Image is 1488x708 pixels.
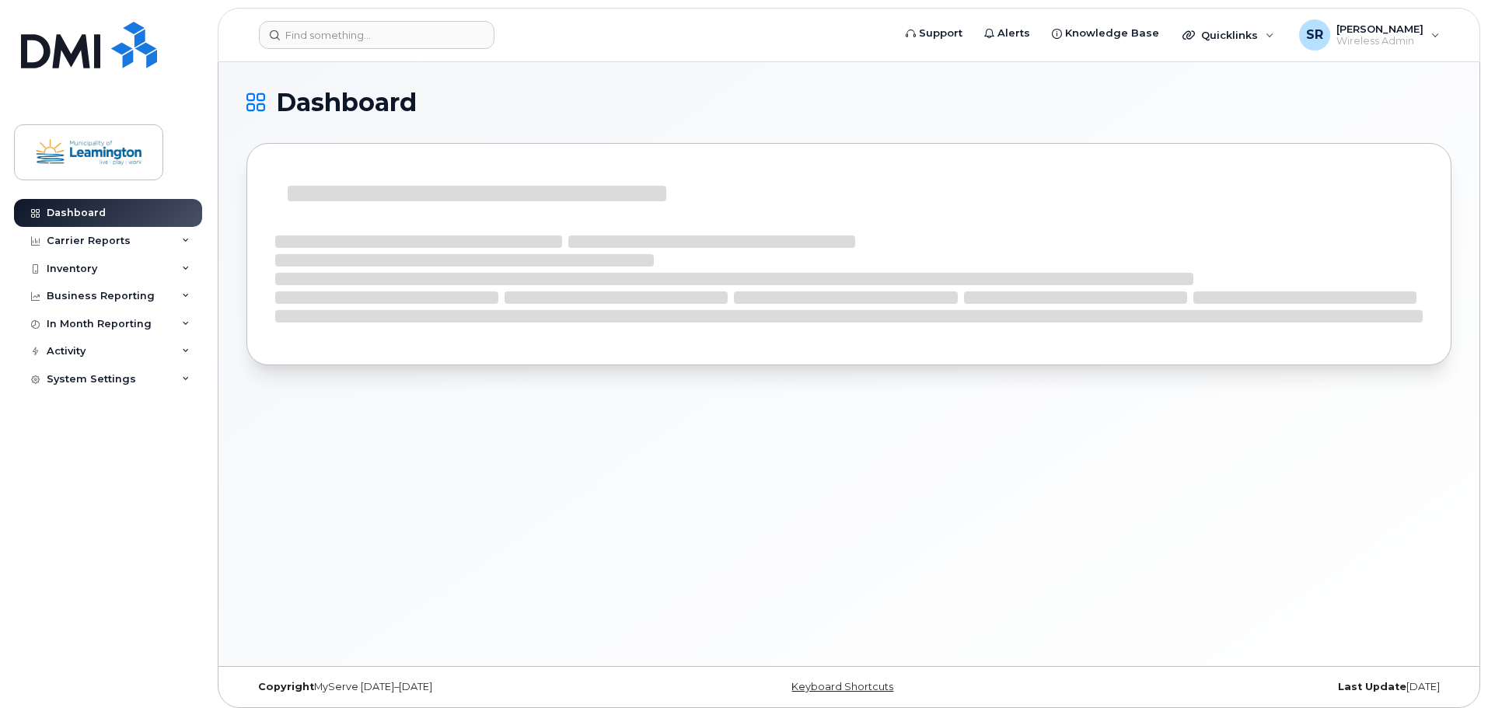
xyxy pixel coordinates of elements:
div: MyServe [DATE]–[DATE] [246,681,648,693]
a: Keyboard Shortcuts [791,681,893,692]
strong: Last Update [1338,681,1406,692]
strong: Copyright [258,681,314,692]
div: [DATE] [1050,681,1451,693]
span: Dashboard [276,91,417,114]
